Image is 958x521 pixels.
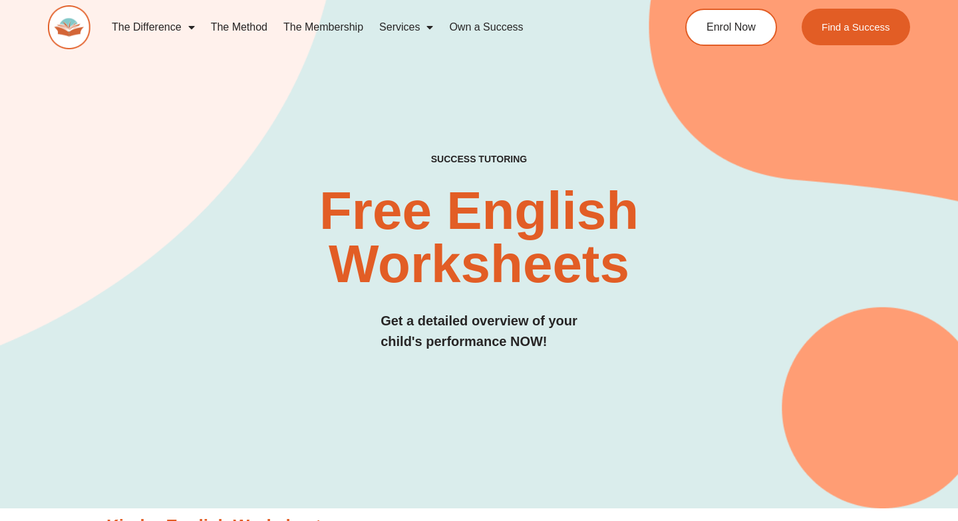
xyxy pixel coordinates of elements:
a: Own a Success [441,12,531,43]
a: The Membership [275,12,371,43]
nav: Menu [104,12,636,43]
h2: Free English Worksheets​ [194,184,763,291]
a: Enrol Now [685,9,777,46]
h3: Get a detailed overview of your child's performance NOW! [381,311,577,352]
a: The Difference [104,12,203,43]
span: Enrol Now [707,22,756,33]
h4: SUCCESS TUTORING​ [351,154,607,165]
a: The Method [203,12,275,43]
span: Find a Success [822,22,890,32]
a: Services [371,12,441,43]
a: Find a Success [802,9,910,45]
